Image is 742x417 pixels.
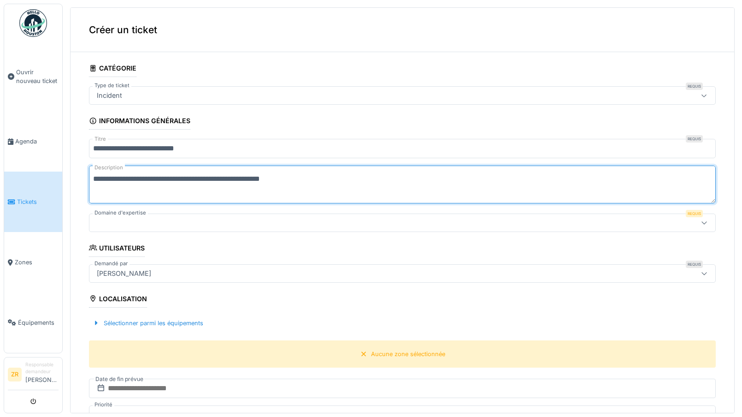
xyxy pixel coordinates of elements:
div: Requis [686,135,703,143]
span: Tickets [17,197,59,206]
div: Requis [686,83,703,90]
label: Demandé par [93,260,130,268]
label: Titre [93,135,108,143]
div: Requis [686,261,703,268]
div: [PERSON_NAME] [93,268,155,279]
label: Description [93,162,125,173]
div: Localisation [89,292,147,308]
span: Équipements [18,318,59,327]
div: Aucune zone sélectionnée [371,350,445,358]
a: Agenda [4,111,62,172]
span: Zones [15,258,59,267]
div: Requis [686,210,703,217]
img: Badge_color-CXgf-gQk.svg [19,9,47,37]
div: Créer un ticket [71,8,734,52]
span: Ouvrir nouveau ticket [16,68,59,85]
a: Équipements [4,292,62,353]
div: Incident [93,90,126,101]
a: Zones [4,232,62,292]
div: Catégorie [89,61,136,77]
a: ZR Responsable demandeur[PERSON_NAME] [8,361,59,390]
div: Sélectionner parmi les équipements [89,317,207,329]
label: Domaine d'expertise [93,209,148,217]
li: [PERSON_NAME] [25,361,59,388]
div: Responsable demandeur [25,361,59,375]
a: Ouvrir nouveau ticket [4,42,62,111]
li: ZR [8,368,22,381]
span: Agenda [15,137,59,146]
a: Tickets [4,172,62,232]
label: Priorité [93,401,114,409]
label: Date de fin prévue [94,374,144,384]
label: Type de ticket [93,82,131,89]
div: Informations générales [89,114,190,130]
div: Utilisateurs [89,241,145,257]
